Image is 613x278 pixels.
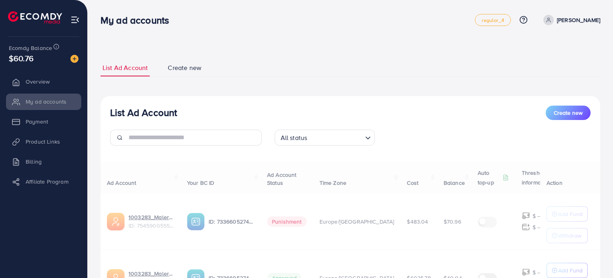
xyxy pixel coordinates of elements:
[8,11,62,24] img: logo
[475,14,510,26] a: regular_4
[110,107,177,118] h3: List Ad Account
[540,15,600,25] a: [PERSON_NAME]
[482,18,504,23] span: regular_4
[557,15,600,25] p: [PERSON_NAME]
[70,55,78,63] img: image
[554,109,583,117] span: Create new
[310,130,362,144] input: Search for option
[70,15,80,24] img: menu
[275,130,375,146] div: Search for option
[546,106,591,120] button: Create new
[279,132,309,144] span: All status
[103,63,148,72] span: List Ad Account
[9,52,34,64] span: $60.76
[168,63,201,72] span: Create new
[9,44,52,52] span: Ecomdy Balance
[100,14,175,26] h3: My ad accounts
